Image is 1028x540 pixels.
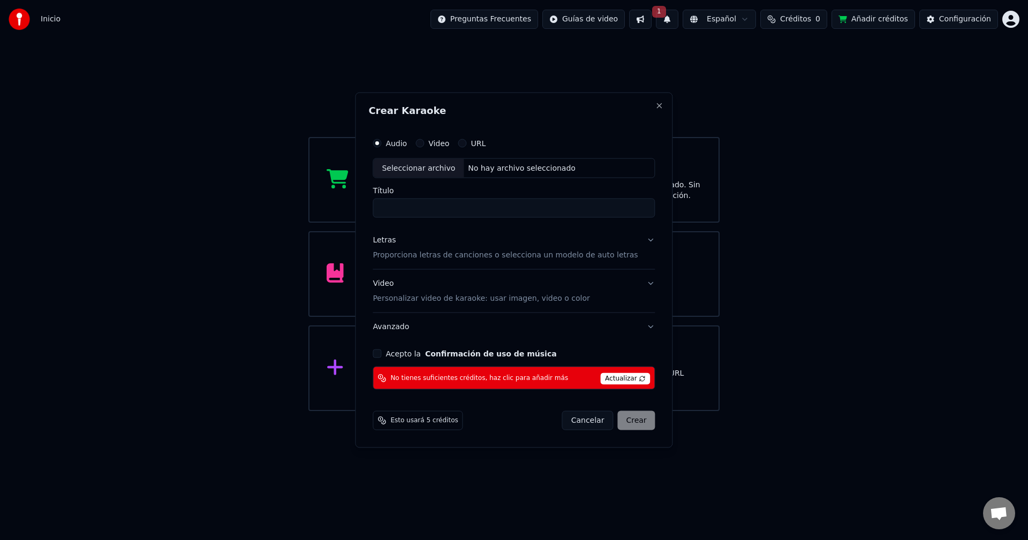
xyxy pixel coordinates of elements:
[471,139,486,147] label: URL
[425,350,557,358] button: Acepto la
[373,250,638,261] p: Proporciona letras de canciones o selecciona un modelo de auto letras
[600,373,651,385] span: Actualizar
[428,139,449,147] label: Video
[385,350,556,358] label: Acepto la
[373,158,464,178] div: Seleccionar archivo
[562,411,614,430] button: Cancelar
[368,105,659,115] h2: Crear Karaoke
[373,313,655,341] button: Avanzado
[373,270,655,313] button: VideoPersonalizar video de karaoke: usar imagen, video o color
[373,187,655,194] label: Título
[464,163,580,173] div: No hay archivo seleccionado
[390,416,458,425] span: Esto usará 5 créditos
[373,226,655,269] button: LetrasProporciona letras de canciones o selecciona un modelo de auto letras
[385,139,407,147] label: Audio
[373,278,589,304] div: Video
[390,374,568,382] span: No tienes suficientes créditos, haz clic para añadir más
[373,293,589,304] p: Personalizar video de karaoke: usar imagen, video o color
[373,235,396,246] div: Letras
